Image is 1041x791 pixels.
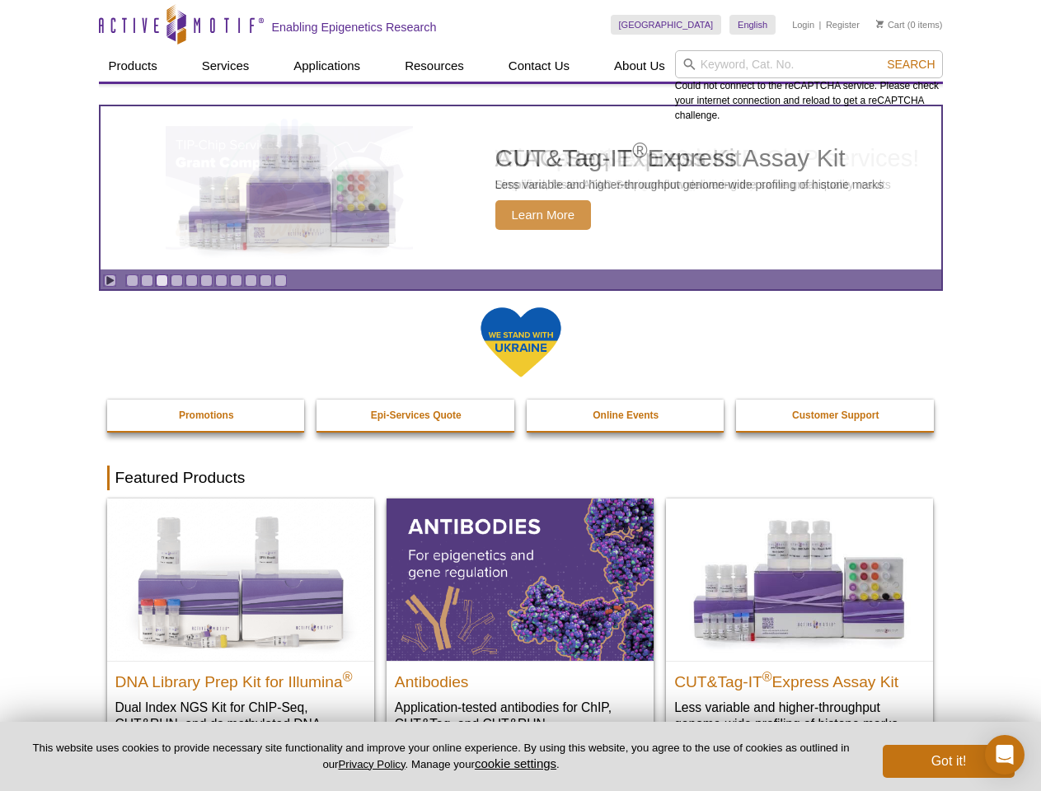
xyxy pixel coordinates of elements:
[593,410,659,421] strong: Online Events
[274,274,287,287] a: Go to slide 11
[729,15,776,35] a: English
[876,15,943,35] li: (0 items)
[153,97,425,278] img: CUT&Tag-IT Express Assay Kit
[792,410,879,421] strong: Customer Support
[245,274,257,287] a: Go to slide 9
[101,106,941,269] a: CUT&Tag-IT Express Assay Kit CUT&Tag-IT®Express Assay Kit Less variable and higher-throughput gen...
[792,19,814,30] a: Login
[107,400,307,431] a: Promotions
[632,138,647,161] sup: ®
[675,50,943,123] div: Could not connect to the reCAPTCHA service. Please check your internet connection and reload to g...
[887,58,935,71] span: Search
[666,498,933,748] a: CUT&Tag-IT® Express Assay Kit CUT&Tag-IT®Express Assay Kit Less variable and higher-throughput ge...
[882,57,940,72] button: Search
[115,699,366,749] p: Dual Index NGS Kit for ChIP-Seq, CUT&RUN, and ds methylated DNA assays.
[107,498,374,765] a: DNA Library Prep Kit for Illumina DNA Library Prep Kit for Illumina® Dual Index NGS Kit for ChIP-...
[338,758,405,770] a: Privacy Policy
[736,400,935,431] a: Customer Support
[387,498,654,748] a: All Antibodies Antibodies Application-tested antibodies for ChIP, CUT&Tag, and CUT&RUN.
[611,15,722,35] a: [GEOGRAPHIC_DATA]
[371,410,462,421] strong: Epi-Services Quote
[317,400,516,431] a: Epi-Services Quote
[99,50,167,82] a: Products
[26,741,856,772] p: This website uses cookies to provide necessary site functionality and improve your online experie...
[126,274,138,287] a: Go to slide 1
[343,669,353,683] sup: ®
[527,400,726,431] a: Online Events
[475,756,556,770] button: cookie settings
[215,274,227,287] a: Go to slide 7
[192,50,260,82] a: Services
[179,410,234,421] strong: Promotions
[107,466,935,490] h2: Featured Products
[762,669,772,683] sup: ®
[395,50,474,82] a: Resources
[171,274,183,287] a: Go to slide 4
[826,19,860,30] a: Register
[284,50,370,82] a: Applications
[674,699,925,732] p: Less variable and higher-throughput genome-wide profiling of histone marks​.
[104,274,116,287] a: Toggle autoplay
[272,20,437,35] h2: Enabling Epigenetics Research
[395,666,645,690] h2: Antibodies
[876,19,905,30] a: Cart
[230,274,242,287] a: Go to slide 8
[107,498,374,660] img: DNA Library Prep Kit for Illumina
[499,50,579,82] a: Contact Us
[819,15,822,35] li: |
[666,498,933,660] img: CUT&Tag-IT® Express Assay Kit
[141,274,153,287] a: Go to slide 2
[495,200,592,230] span: Learn More
[495,177,884,192] p: Less variable and higher-throughput genome-wide profiling of histone marks
[115,666,366,690] h2: DNA Library Prep Kit for Illumina
[604,50,675,82] a: About Us
[480,306,562,379] img: We Stand With Ukraine
[876,20,884,28] img: Your Cart
[185,274,198,287] a: Go to slide 5
[883,745,1015,778] button: Got it!
[387,498,654,660] img: All Antibodies
[395,699,645,732] p: Application-tested antibodies for ChIP, CUT&Tag, and CUT&RUN.
[495,146,884,171] h2: CUT&Tag-IT Express Assay Kit
[200,274,213,287] a: Go to slide 6
[985,735,1025,775] div: Open Intercom Messenger
[260,274,272,287] a: Go to slide 10
[674,666,925,690] h2: CUT&Tag-IT Express Assay Kit
[675,50,943,78] input: Keyword, Cat. No.
[101,106,941,269] article: CUT&Tag-IT Express Assay Kit
[156,274,168,287] a: Go to slide 3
